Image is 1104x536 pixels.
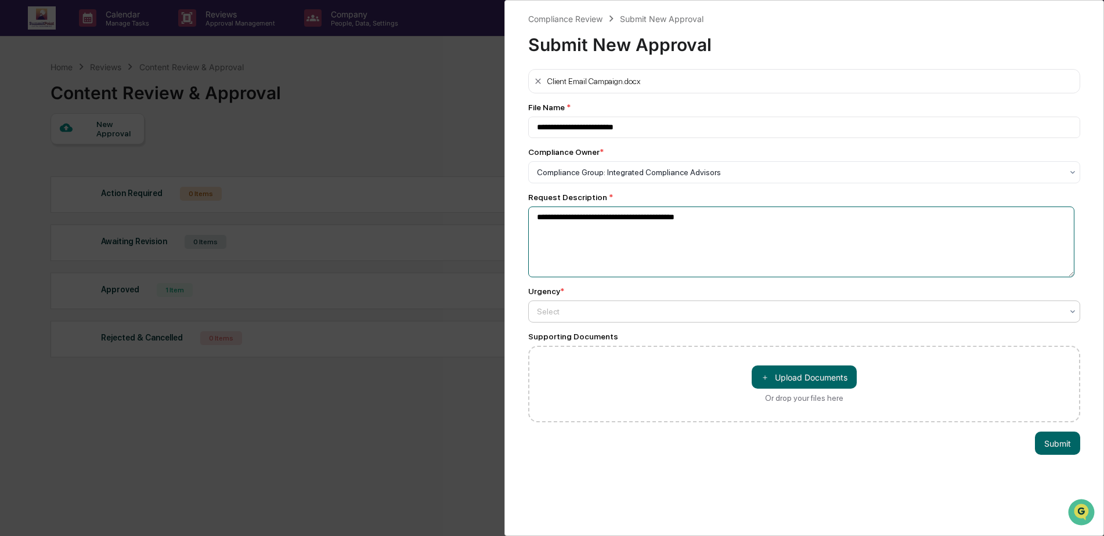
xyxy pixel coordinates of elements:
div: Start new chat [39,89,190,100]
a: 🖐️Preclearance [7,142,80,162]
div: 🗄️ [84,147,93,157]
span: Pylon [116,197,140,205]
p: How can we help? [12,24,211,43]
div: Submit New Approval [528,25,1080,55]
div: Or drop your files here [765,393,843,403]
a: 🗄️Attestations [80,142,149,162]
div: Urgency [528,287,564,296]
button: Submit [1035,432,1080,455]
button: Or drop your files here [752,365,857,389]
span: Attestations [96,146,144,158]
div: Compliance Review [528,14,602,24]
div: 🔎 [12,169,21,179]
img: 1746055101610-c473b297-6a78-478c-a979-82029cc54cd1 [12,89,33,110]
div: Request Description [528,193,1080,202]
button: Start new chat [197,92,211,106]
input: Clear [30,53,192,65]
a: 🔎Data Lookup [7,164,78,184]
div: Compliance Owner [528,147,604,157]
div: File Name [528,103,1080,112]
div: Client Email Campaign.docx [547,77,640,86]
div: We're available if you need us! [39,100,147,110]
iframe: Open customer support [1067,498,1098,529]
a: Powered byPylon [82,196,140,205]
span: Preclearance [23,146,75,158]
span: Data Lookup [23,168,73,180]
div: Supporting Documents [528,332,1080,341]
div: Submit New Approval [620,14,703,24]
span: ＋ [761,372,769,383]
div: 🖐️ [12,147,21,157]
